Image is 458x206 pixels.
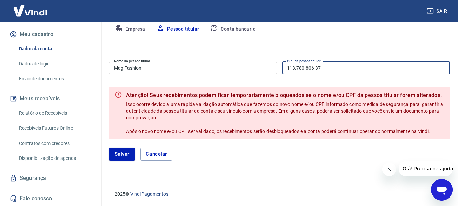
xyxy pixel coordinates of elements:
a: Disponibilização de agenda [16,151,93,165]
a: Dados da conta [16,42,93,56]
a: Relatório de Recebíveis [16,106,93,120]
iframe: Botão para abrir a janela de mensagens [431,179,453,201]
iframe: Mensagem da empresa [399,161,453,176]
a: Envio de documentos [16,72,93,86]
button: Cancelar [140,148,173,161]
button: Empresa [109,21,151,37]
button: Sair [425,5,450,17]
iframe: Fechar mensagem [382,163,396,176]
a: Dados de login [16,57,93,71]
p: 2025 © [115,191,442,198]
button: Meus recebíveis [8,91,93,106]
a: Fale conosco [8,191,93,206]
a: Vindi Pagamentos [130,191,168,197]
button: Meu cadastro [8,27,93,42]
span: Isso ocorre devido a uma rápida validação automática que fazemos do novo nome e/ou CPF informado ... [126,101,444,134]
a: Recebíveis Futuros Online [16,121,93,135]
span: Olá! Precisa de ajuda? [4,5,57,10]
button: Salvar [109,148,135,161]
label: CPF da pessoa titular [287,59,321,64]
a: Contratos com credores [16,136,93,150]
button: Conta bancária [204,21,261,37]
img: Vindi [8,0,52,21]
a: Segurança [8,171,93,186]
b: Atenção! Seus recebimentos podem ficar temporariamente bloqueados se o nome e/ou CPF da pessoa ti... [126,91,444,99]
label: Nome da pessoa titular [114,59,150,64]
button: Pessoa titular [151,21,205,37]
